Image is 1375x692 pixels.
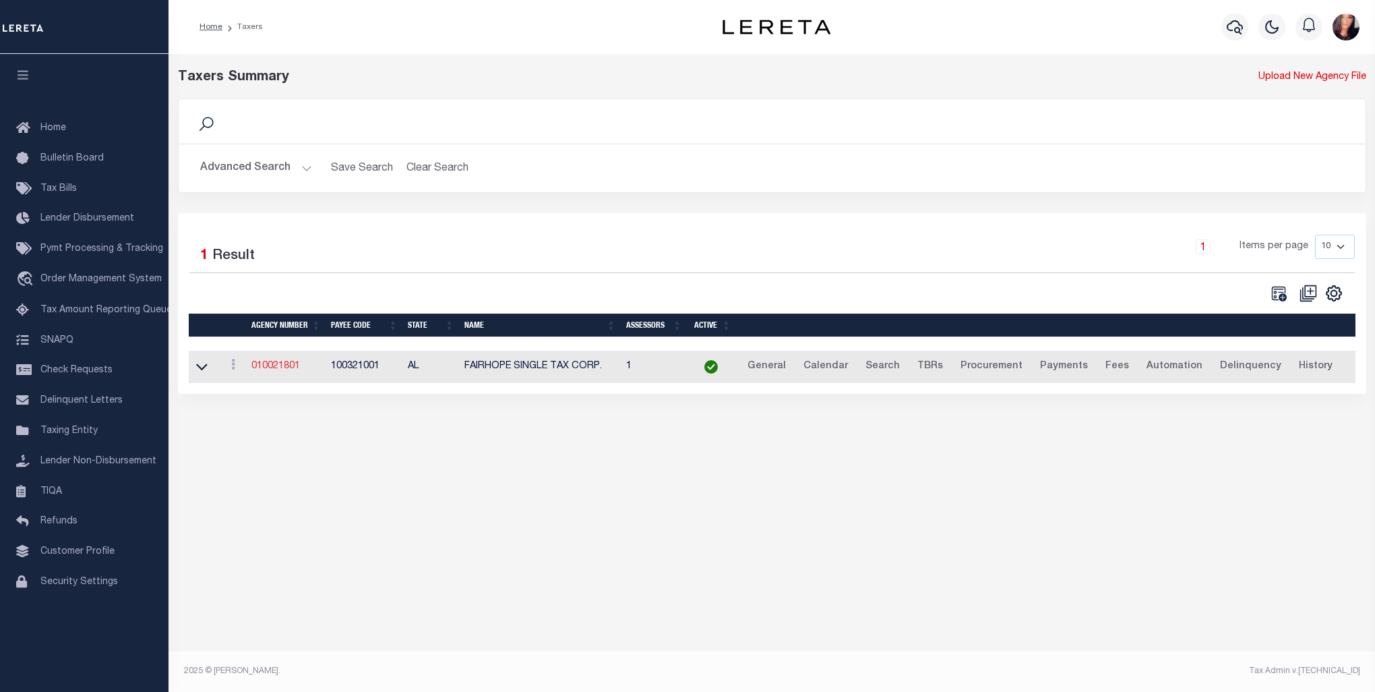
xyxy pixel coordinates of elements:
div: Taxers Summary [178,67,1064,88]
th: Payee Code: activate to sort column ascending [326,314,402,337]
img: check-icon-green.svg [704,360,718,374]
span: Items per page [1240,239,1308,254]
span: Check Requests [40,366,113,375]
a: Fees [1099,356,1135,378]
a: Automation [1140,356,1209,378]
li: Taxers [222,21,263,33]
th: Name: activate to sort column ascending [459,314,621,337]
span: Bulletin Board [40,154,104,163]
div: 2025 © [PERSON_NAME]. [174,665,772,677]
td: 1 [621,351,687,384]
span: Tax Amount Reporting Queue [40,306,172,315]
th: &nbsp; [736,314,1355,337]
td: 100321001 [326,351,402,384]
a: Search [859,356,906,378]
span: Delinquent Letters [40,396,123,405]
th: Assessors: activate to sort column ascending [621,314,687,337]
label: Result [212,246,255,267]
span: Refunds [40,517,78,526]
span: 1 [200,249,208,263]
a: Delinquency [1214,356,1287,378]
a: General [741,356,792,378]
span: Lender Non-Disbursement [40,457,156,466]
td: AL [402,351,459,384]
a: 1 [1196,239,1211,254]
a: Upload New Agency File [1258,70,1366,85]
i: travel_explore [16,271,38,289]
a: Calendar [797,356,854,378]
span: TIQA [40,486,62,496]
span: Order Management System [40,275,162,284]
span: SNAPQ [40,335,73,345]
span: Home [40,123,66,133]
a: TBRs [911,356,949,378]
span: Security Settings [40,577,118,587]
a: History [1293,356,1339,378]
a: Home [200,23,222,31]
span: Tax Bills [40,184,77,194]
span: Customer Profile [40,547,115,556]
a: 010021801 [251,362,300,371]
button: Clear Search [401,155,475,181]
img: logo-dark.svg [723,20,830,34]
button: Save Search [323,155,401,181]
a: Payments [1034,356,1094,378]
a: Procurement [954,356,1029,378]
span: Pymt Processing & Tracking [40,244,163,254]
span: Taxing Entity [40,426,98,436]
td: FAIRHOPE SINGLE TAX CORP. [459,351,621,384]
th: State: activate to sort column ascending [402,314,459,337]
span: Lender Disbursement [40,214,134,223]
th: Active: activate to sort column ascending [687,314,736,337]
div: Tax Admin v.[TECHNICAL_ID] [782,665,1360,677]
th: Agency Number: activate to sort column ascending [246,314,326,337]
button: Advanced Search [200,155,312,181]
